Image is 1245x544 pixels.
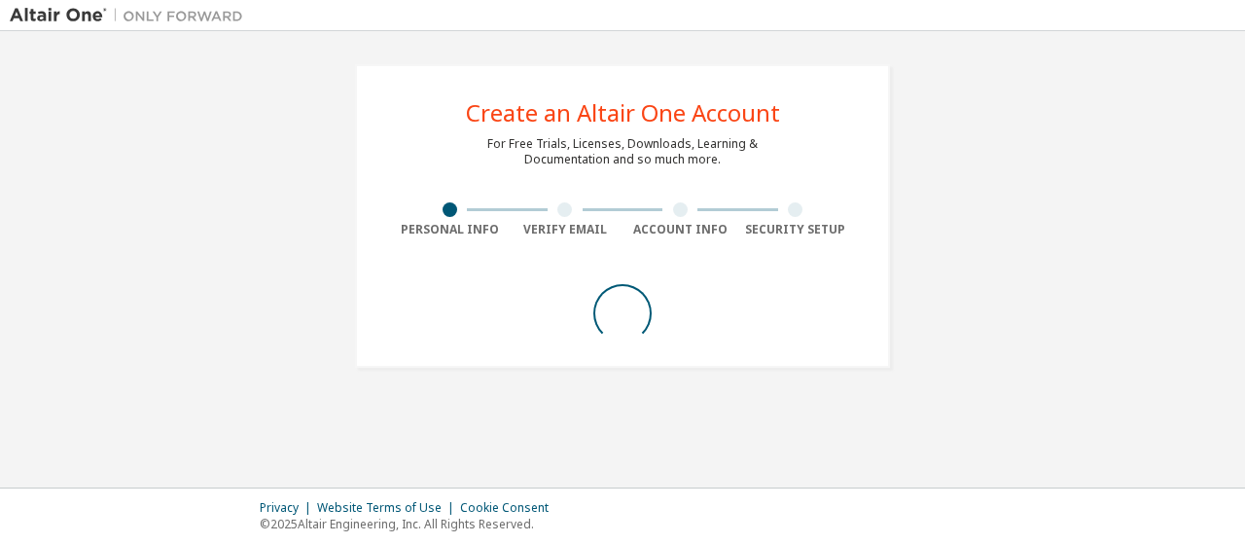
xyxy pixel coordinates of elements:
p: © 2025 Altair Engineering, Inc. All Rights Reserved. [260,516,560,532]
div: Privacy [260,500,317,516]
div: Cookie Consent [460,500,560,516]
img: Altair One [10,6,253,25]
div: For Free Trials, Licenses, Downloads, Learning & Documentation and so much more. [487,136,758,167]
div: Security Setup [738,222,854,237]
div: Personal Info [392,222,508,237]
div: Verify Email [508,222,623,237]
div: Account Info [622,222,738,237]
div: Website Terms of Use [317,500,460,516]
div: Create an Altair One Account [466,101,780,125]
